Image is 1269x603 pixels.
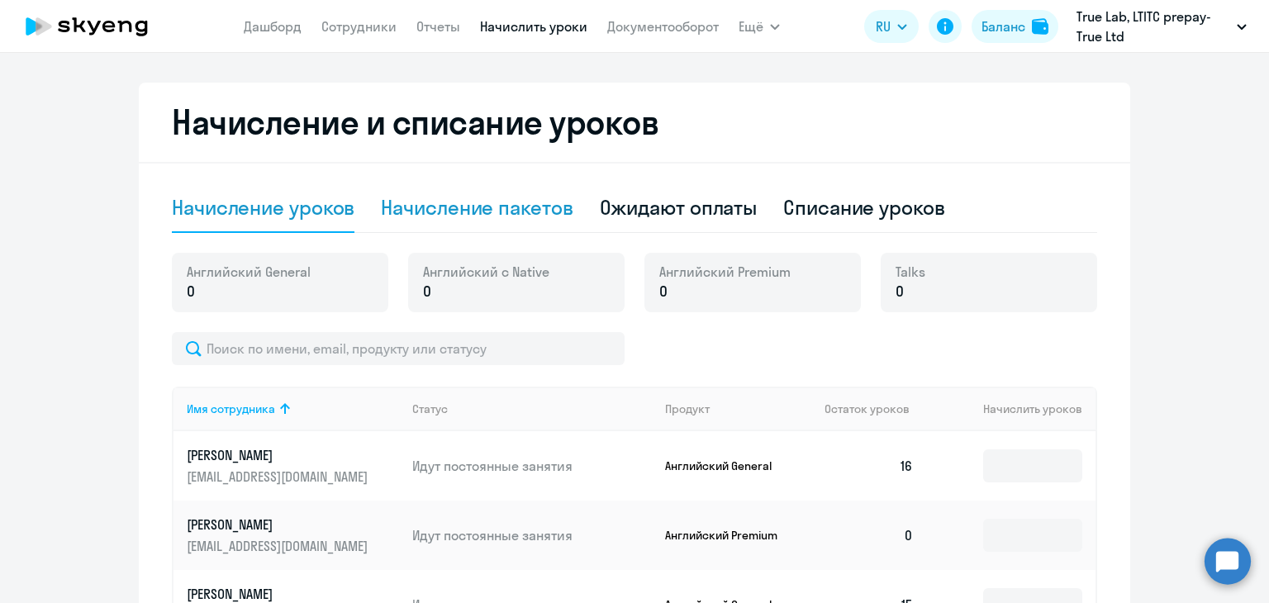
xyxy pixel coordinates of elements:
span: RU [876,17,891,36]
span: 0 [187,281,195,302]
span: Ещё [739,17,763,36]
a: Начислить уроки [480,18,587,35]
p: [EMAIL_ADDRESS][DOMAIN_NAME] [187,537,372,555]
p: [PERSON_NAME] [187,446,372,464]
h2: Начисление и списание уроков [172,102,1097,142]
span: Английский с Native [423,263,549,281]
a: Документооборот [607,18,719,35]
span: Остаток уроков [825,401,910,416]
div: Продукт [665,401,710,416]
a: [PERSON_NAME][EMAIL_ADDRESS][DOMAIN_NAME] [187,515,399,555]
p: Идут постоянные занятия [412,457,652,475]
a: Дашборд [244,18,302,35]
a: Сотрудники [321,18,397,35]
div: Ожидают оплаты [600,194,758,221]
p: Английский General [665,458,789,473]
div: Статус [412,401,652,416]
input: Поиск по имени, email, продукту или статусу [172,332,625,365]
span: 0 [423,281,431,302]
div: Имя сотрудника [187,401,275,416]
div: Списание уроков [783,194,945,221]
span: Английский General [187,263,311,281]
span: Talks [896,263,925,281]
p: [EMAIL_ADDRESS][DOMAIN_NAME] [187,468,372,486]
a: [PERSON_NAME][EMAIL_ADDRESS][DOMAIN_NAME] [187,446,399,486]
span: 0 [659,281,668,302]
div: Остаток уроков [825,401,927,416]
a: Отчеты [416,18,460,35]
button: Ещё [739,10,780,43]
td: 0 [811,501,927,570]
div: Продукт [665,401,812,416]
div: Начисление пакетов [381,194,573,221]
img: balance [1032,18,1048,35]
div: Статус [412,401,448,416]
td: 16 [811,431,927,501]
p: [PERSON_NAME] [187,585,372,603]
button: RU [864,10,919,43]
p: True Lab, LTITC prepay-True Ltd [1077,7,1230,46]
p: Идут постоянные занятия [412,526,652,544]
th: Начислить уроков [927,387,1096,431]
p: [PERSON_NAME] [187,515,372,534]
span: Английский Premium [659,263,791,281]
div: Баланс [981,17,1025,36]
p: Английский Premium [665,528,789,543]
span: 0 [896,281,904,302]
button: True Lab, LTITC prepay-True Ltd [1068,7,1255,46]
div: Имя сотрудника [187,401,399,416]
button: Балансbalance [972,10,1058,43]
div: Начисление уроков [172,194,354,221]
